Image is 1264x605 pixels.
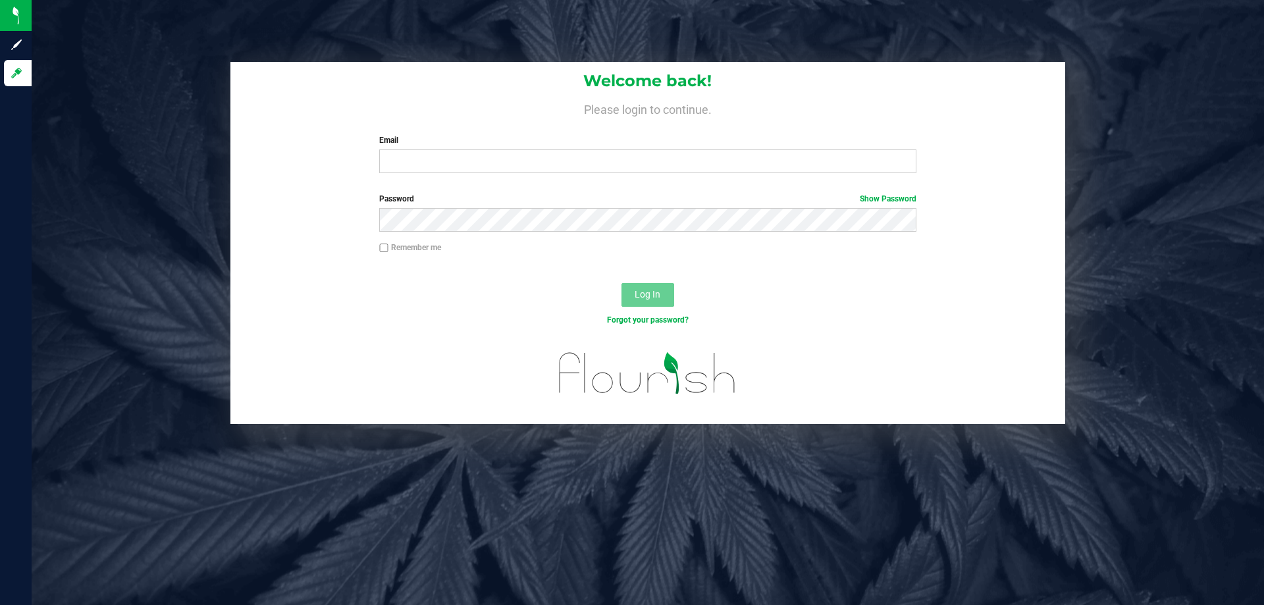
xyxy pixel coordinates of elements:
[635,289,660,300] span: Log In
[379,194,414,203] span: Password
[230,72,1065,90] h1: Welcome back!
[379,242,441,253] label: Remember me
[543,340,752,407] img: flourish_logo.svg
[230,100,1065,116] h4: Please login to continue.
[10,66,23,80] inline-svg: Log in
[607,315,689,325] a: Forgot your password?
[379,244,388,253] input: Remember me
[379,134,916,146] label: Email
[860,194,916,203] a: Show Password
[10,38,23,51] inline-svg: Sign up
[621,283,674,307] button: Log In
